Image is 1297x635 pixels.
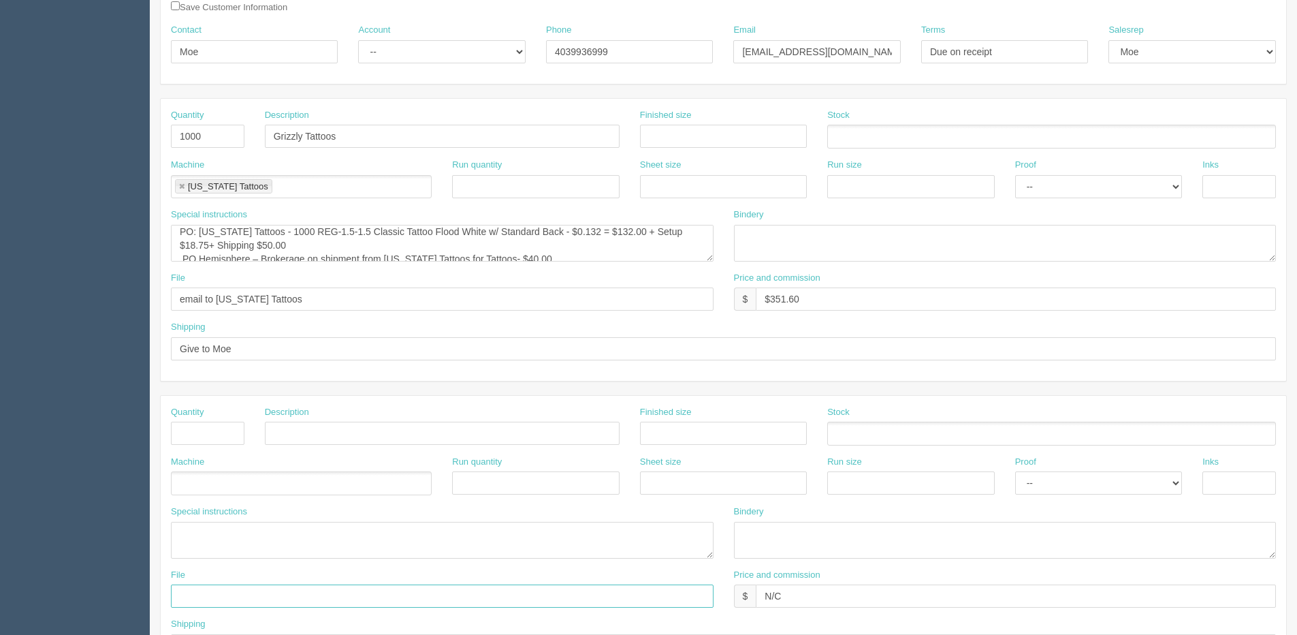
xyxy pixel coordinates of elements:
label: Run quantity [452,456,502,469]
label: Email [733,24,756,37]
textarea: Please provide artfile [171,522,714,559]
label: Bindery [734,208,764,221]
label: Stock [827,109,850,122]
label: Contact [171,24,202,37]
label: Stock [827,406,850,419]
label: Sheet size [640,456,682,469]
label: Quantity [171,109,204,122]
textarea: PO: [US_STATE] Tattoos - 1000 REG-1.5-1.5 Classic Tattoo Flood White w/ Standard Back - $0.14628 ... [171,225,714,262]
label: Run quantity [452,159,502,172]
label: Price and commission [734,272,820,285]
label: Special instructions [171,208,247,221]
label: Description [265,109,309,122]
label: Price and commission [734,569,820,582]
div: $ [734,585,756,608]
label: Account [358,24,390,37]
label: Description [265,406,309,419]
label: Shipping [171,321,206,334]
label: Bindery [734,506,764,518]
label: Proof [1015,159,1036,172]
label: File [171,272,185,285]
label: Phone [546,24,572,37]
label: Sheet size [640,159,682,172]
label: Run size [827,456,862,469]
label: Finished size [640,109,692,122]
label: File [171,569,185,582]
label: Finished size [640,406,692,419]
div: [US_STATE] Tattoos [188,182,268,191]
div: $ [734,288,756,311]
label: Salesrep [1108,24,1143,37]
label: Machine [171,456,204,469]
label: Terms [921,24,945,37]
label: Special instructions [171,506,247,518]
label: Inks [1202,456,1219,469]
label: Shipping [171,618,206,631]
label: Run size [827,159,862,172]
label: Proof [1015,456,1036,469]
label: Machine [171,159,204,172]
label: Quantity [171,406,204,419]
label: Inks [1202,159,1219,172]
